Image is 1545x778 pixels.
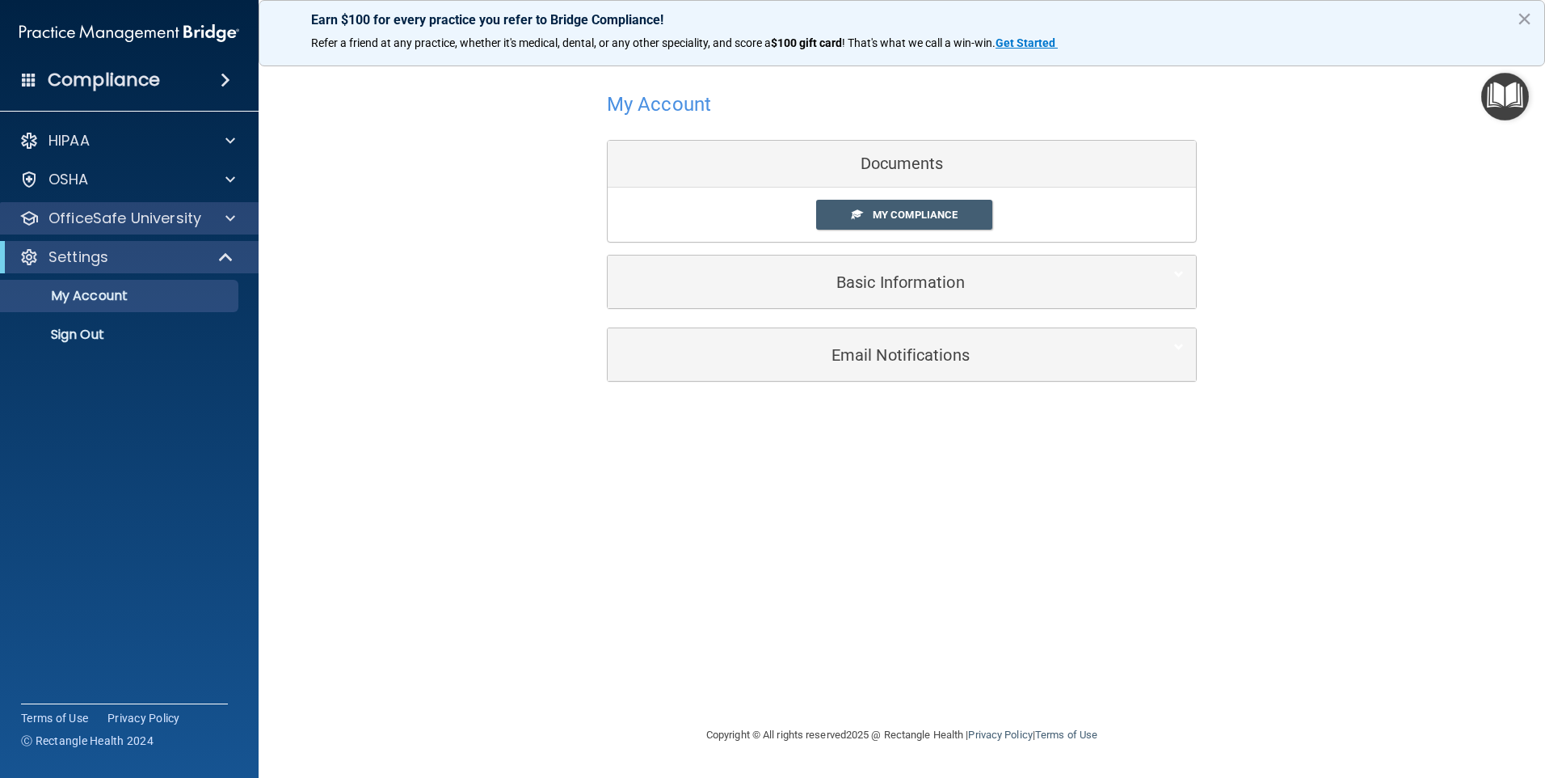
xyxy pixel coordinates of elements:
[620,346,1135,364] h5: Email Notifications
[620,336,1184,373] a: Email Notifications
[48,170,89,189] p: OSHA
[620,273,1135,291] h5: Basic Information
[48,209,201,228] p: OfficeSafe University
[48,247,108,267] p: Settings
[311,12,1492,27] p: Earn $100 for every practice you refer to Bridge Compliance!
[19,170,235,189] a: OSHA
[968,729,1032,741] a: Privacy Policy
[11,288,231,304] p: My Account
[1481,73,1529,121] button: Open Resource Center
[608,141,1196,188] div: Documents
[107,710,180,726] a: Privacy Policy
[996,36,1055,49] strong: Get Started
[48,131,90,150] p: HIPAA
[607,709,1197,761] div: Copyright © All rights reserved 2025 @ Rectangle Health | |
[311,36,771,49] span: Refer a friend at any practice, whether it's medical, dental, or any other speciality, and score a
[996,36,1058,49] a: Get Started
[771,36,842,49] strong: $100 gift card
[21,710,88,726] a: Terms of Use
[21,733,154,749] span: Ⓒ Rectangle Health 2024
[842,36,996,49] span: ! That's what we call a win-win.
[620,264,1184,300] a: Basic Information
[873,209,958,221] span: My Compliance
[607,94,711,115] h4: My Account
[1517,6,1532,32] button: Close
[19,209,235,228] a: OfficeSafe University
[19,131,235,150] a: HIPAA
[19,17,239,49] img: PMB logo
[48,69,160,91] h4: Compliance
[19,247,234,267] a: Settings
[11,327,231,343] p: Sign Out
[1035,729,1097,741] a: Terms of Use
